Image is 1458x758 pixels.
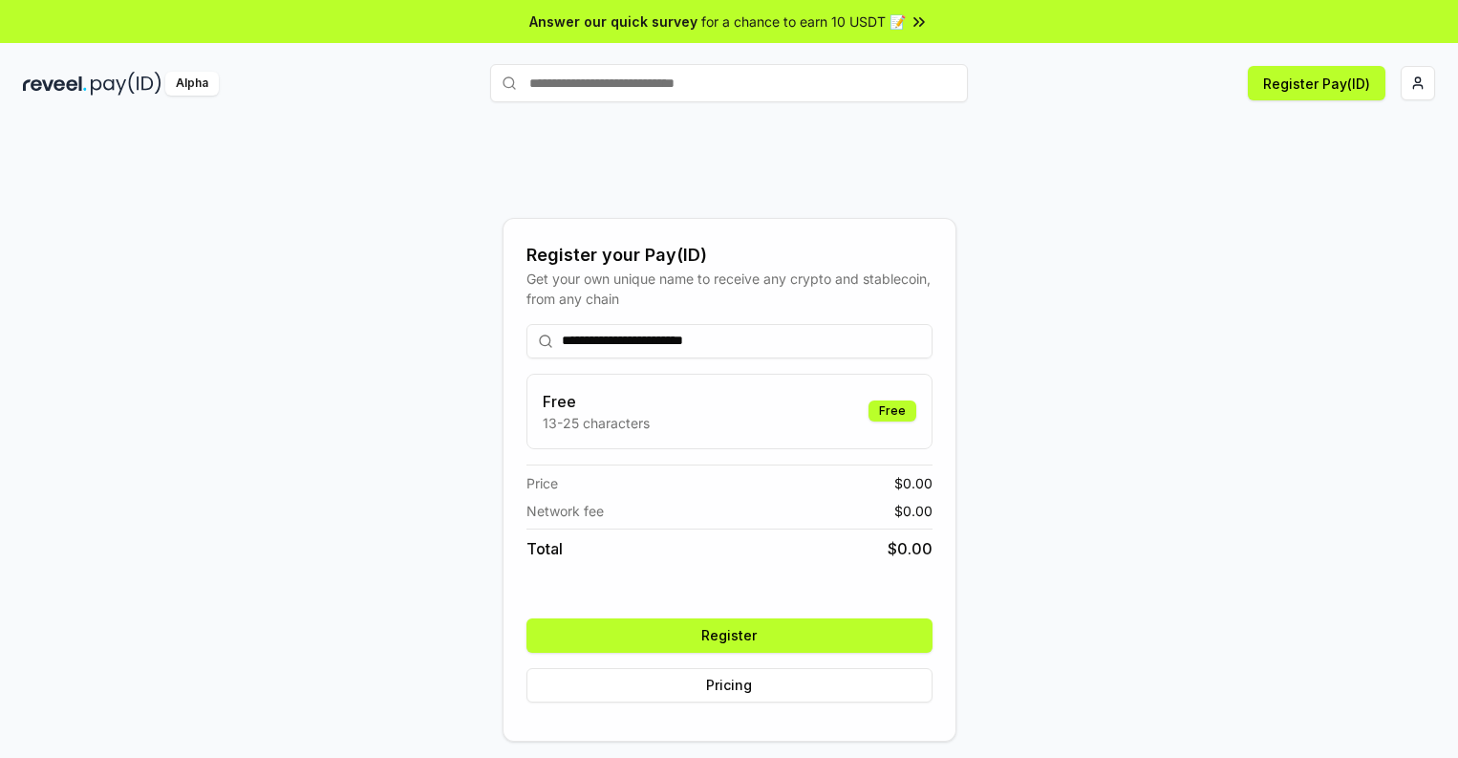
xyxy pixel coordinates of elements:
[529,11,697,32] span: Answer our quick survey
[526,668,933,703] button: Pricing
[526,618,933,653] button: Register
[526,537,563,560] span: Total
[888,537,933,560] span: $ 0.00
[894,501,933,521] span: $ 0.00
[91,72,161,96] img: pay_id
[543,390,650,413] h3: Free
[894,473,933,493] span: $ 0.00
[543,413,650,433] p: 13-25 characters
[526,501,604,521] span: Network fee
[165,72,219,96] div: Alpha
[701,11,906,32] span: for a chance to earn 10 USDT 📝
[526,269,933,309] div: Get your own unique name to receive any crypto and stablecoin, from any chain
[868,401,916,422] div: Free
[526,242,933,269] div: Register your Pay(ID)
[23,72,87,96] img: reveel_dark
[1248,66,1385,100] button: Register Pay(ID)
[526,473,558,493] span: Price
